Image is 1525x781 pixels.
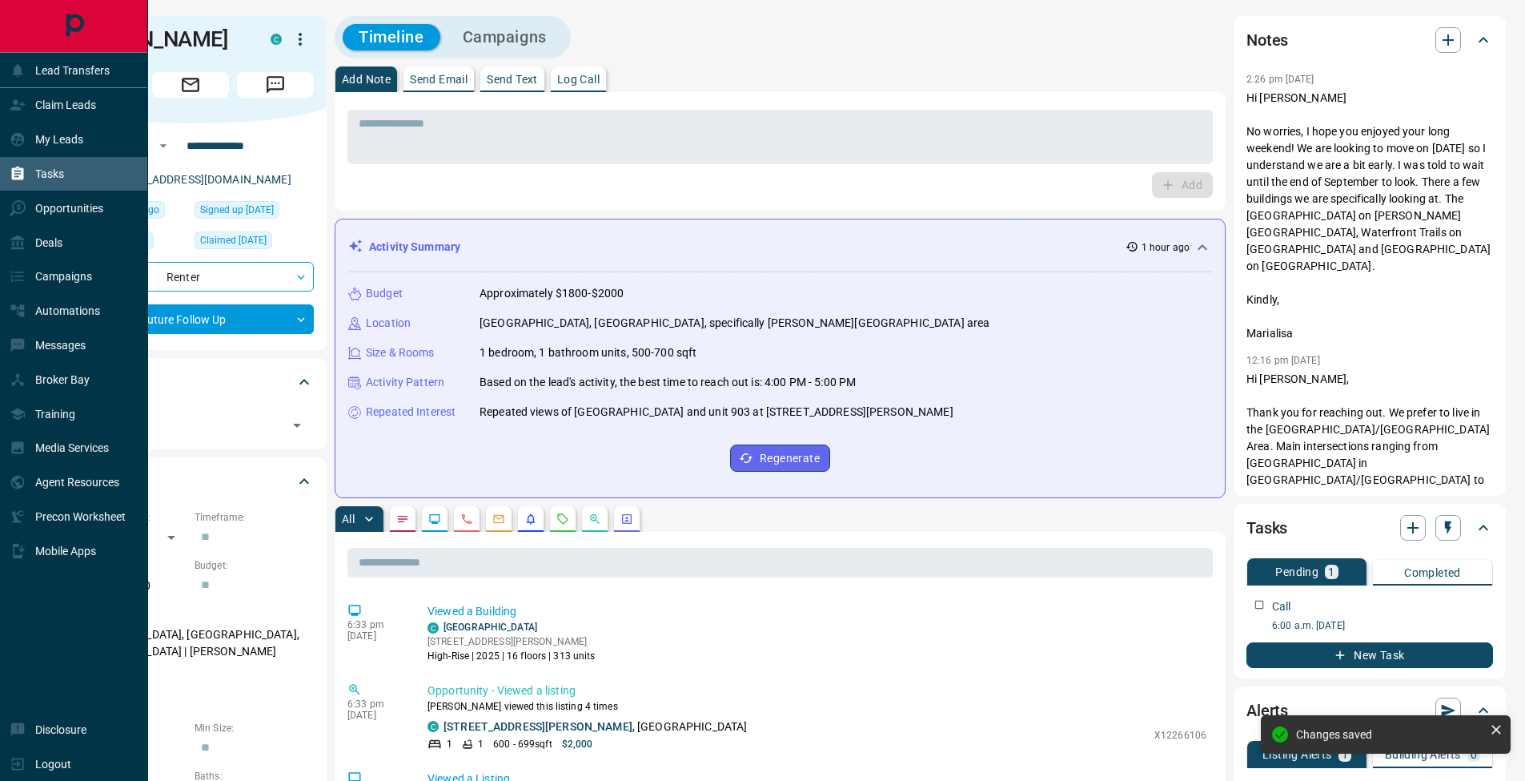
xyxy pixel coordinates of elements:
[1246,74,1314,85] p: 2:26 pm [DATE]
[460,513,473,525] svg: Calls
[369,239,460,256] p: Activity Summary
[67,26,247,52] h1: [PERSON_NAME]
[347,630,403,642] p: [DATE]
[343,24,440,50] button: Timeline
[447,737,452,751] p: 1
[195,231,314,254] div: Wed Aug 27 2025
[1246,691,1493,730] div: Alerts
[347,710,403,721] p: [DATE]
[286,414,308,437] button: Open
[366,374,444,391] p: Activity Pattern
[478,737,484,751] p: 1
[1246,509,1493,547] div: Tasks
[200,202,274,218] span: Signed up [DATE]
[67,304,314,334] div: Future Follow Up
[562,737,593,751] p: $2,000
[1296,728,1483,741] div: Changes saved
[195,201,314,223] div: Sat Aug 23 2025
[347,619,403,630] p: 6:33 pm
[556,513,569,525] svg: Requests
[557,74,600,85] p: Log Call
[620,513,633,525] svg: Agent Actions
[154,136,173,155] button: Open
[427,649,596,663] p: High-Rise | 2025 | 16 floors | 313 units
[195,558,314,573] p: Budget:
[366,285,403,302] p: Budget
[1328,566,1334,578] p: 1
[1246,90,1493,342] p: Hi [PERSON_NAME] No worries, I hope you enjoyed your long weekend! We are looking to move on [DAT...
[1246,515,1287,541] h2: Tasks
[67,607,314,622] p: Areas Searched:
[366,344,435,361] p: Size & Rooms
[427,603,1206,620] p: Viewed a Building
[1272,618,1493,633] p: 6:00 a.m. [DATE]
[366,404,455,421] p: Repeated Interest
[1246,698,1288,723] h2: Alerts
[67,262,314,292] div: Renter
[443,622,537,633] a: [GEOGRAPHIC_DATA]
[427,699,1206,714] p: [PERSON_NAME] viewed this listing 4 times
[396,513,409,525] svg: Notes
[427,622,439,634] div: condos.ca
[480,404,953,421] p: Repeated views of [GEOGRAPHIC_DATA] and unit 903 at [STREET_ADDRESS][PERSON_NAME]
[67,363,314,401] div: Tags
[487,74,538,85] p: Send Text
[730,445,830,472] button: Regenerate
[237,72,314,98] span: Message
[67,673,314,687] p: Motivation:
[1246,21,1493,59] div: Notes
[1275,566,1318,578] p: Pending
[1154,728,1206,743] p: X12266106
[67,462,314,501] div: Criteria
[195,510,314,525] p: Timeframe:
[110,173,291,186] a: [EMAIL_ADDRESS][DOMAIN_NAME]
[342,74,391,85] p: Add Note
[427,682,1206,699] p: Opportunity - Viewed a listing
[410,74,468,85] p: Send Email
[1404,567,1461,578] p: Completed
[480,315,989,332] p: [GEOGRAPHIC_DATA], [GEOGRAPHIC_DATA], specifically [PERSON_NAME][GEOGRAPHIC_DATA] area
[348,232,1212,262] div: Activity Summary1 hour ago
[480,285,624,302] p: Approximately $1800-$2000
[428,513,441,525] svg: Lead Browsing Activity
[427,721,439,732] div: condos.ca
[200,232,267,248] span: Claimed [DATE]
[443,719,747,735] p: , [GEOGRAPHIC_DATA]
[492,513,505,525] svg: Emails
[366,315,411,332] p: Location
[1272,598,1291,615] p: Call
[524,513,537,525] svg: Listing Alerts
[1246,642,1493,668] button: New Task
[1246,371,1493,657] p: Hi [PERSON_NAME], Thank you for reaching out. We prefer to live in the [GEOGRAPHIC_DATA]/[GEOGRAP...
[588,513,601,525] svg: Opportunities
[480,344,696,361] p: 1 bedroom, 1 bathroom units, 500-700 sqft
[67,622,314,665] p: [GEOGRAPHIC_DATA], [GEOGRAPHIC_DATA], [GEOGRAPHIC_DATA] | [PERSON_NAME]
[195,721,314,735] p: Min Size:
[152,72,229,98] span: Email
[443,720,632,733] a: [STREET_ADDRESS][PERSON_NAME]
[271,34,282,45] div: condos.ca
[1246,355,1320,366] p: 12:16 pm [DATE]
[1142,240,1190,255] p: 1 hour ago
[447,24,563,50] button: Campaigns
[1246,27,1288,53] h2: Notes
[347,698,403,710] p: 6:33 pm
[342,513,355,525] p: All
[493,737,552,751] p: 600 - 699 sqft
[427,634,596,649] p: [STREET_ADDRESS][PERSON_NAME]
[480,374,856,391] p: Based on the lead's activity, the best time to reach out is: 4:00 PM - 5:00 PM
